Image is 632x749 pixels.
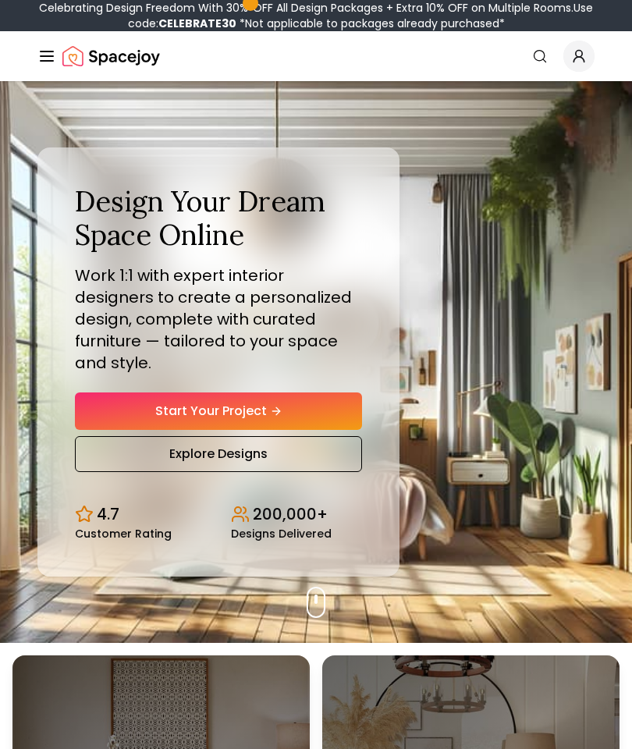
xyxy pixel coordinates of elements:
[37,31,595,81] nav: Global
[75,264,362,374] p: Work 1:1 with expert interior designers to create a personalized design, complete with curated fu...
[75,491,362,539] div: Design stats
[231,528,332,539] small: Designs Delivered
[75,436,362,472] a: Explore Designs
[158,16,236,31] b: CELEBRATE30
[62,41,160,72] img: Spacejoy Logo
[253,503,328,525] p: 200,000+
[62,41,160,72] a: Spacejoy
[97,503,119,525] p: 4.7
[75,392,362,430] a: Start Your Project
[75,528,172,539] small: Customer Rating
[75,185,362,252] h1: Design Your Dream Space Online
[236,16,505,31] span: *Not applicable to packages already purchased*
